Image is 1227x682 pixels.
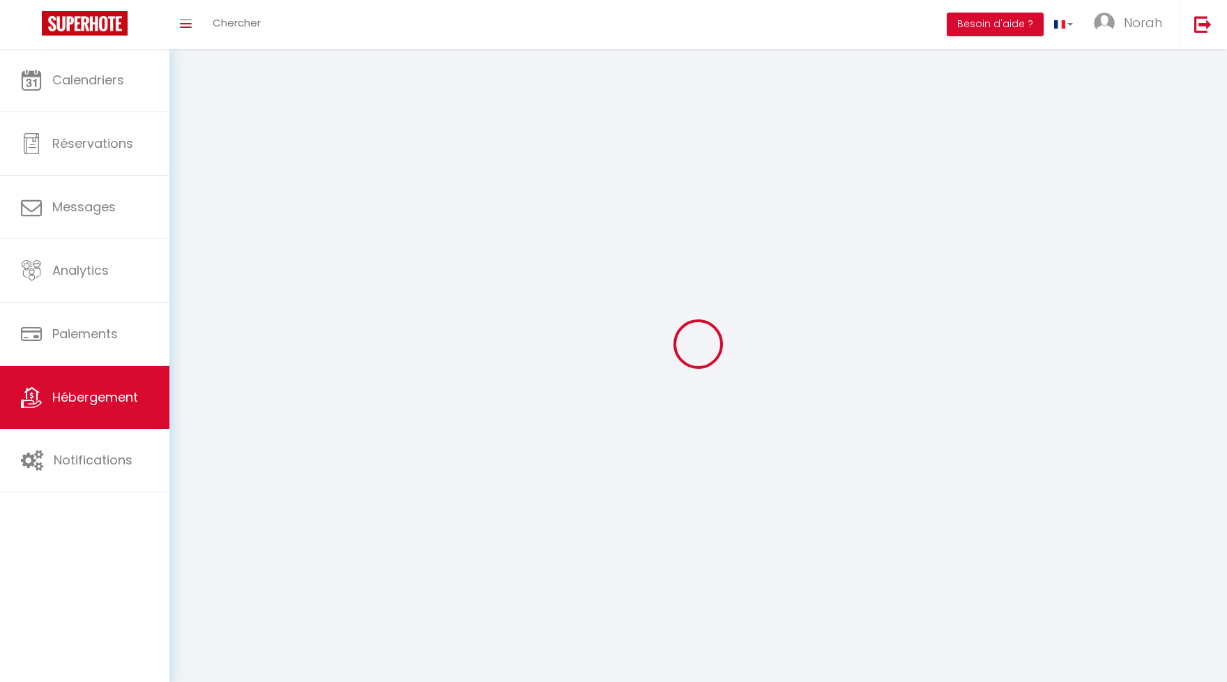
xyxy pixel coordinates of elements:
img: logout [1194,15,1212,33]
span: Notifications [54,451,132,469]
span: Paiements [52,325,118,342]
img: ... [1094,13,1115,33]
span: Calendriers [52,71,124,89]
button: Besoin d'aide ? [947,13,1044,36]
span: Norah [1124,14,1162,31]
span: Chercher [213,15,261,30]
span: Analytics [52,262,109,279]
img: Super Booking [42,11,128,36]
span: Réservations [52,135,133,152]
span: Messages [52,198,116,215]
span: Hébergement [52,388,138,406]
